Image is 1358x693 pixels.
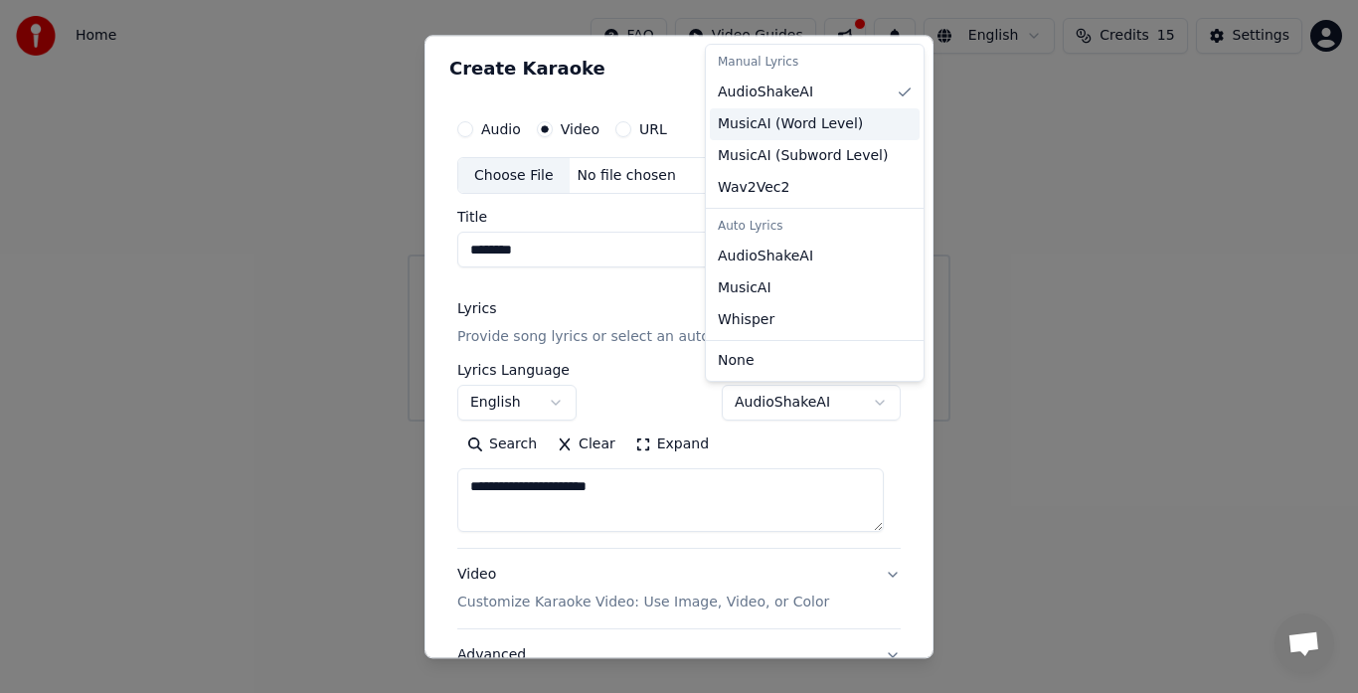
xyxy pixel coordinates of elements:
[718,178,789,198] span: Wav2Vec2
[718,114,863,134] span: MusicAI ( Word Level )
[718,146,888,166] span: MusicAI ( Subword Level )
[718,351,755,371] span: None
[718,83,813,102] span: AudioShakeAI
[718,278,771,298] span: MusicAI
[710,49,920,77] div: Manual Lyrics
[718,247,813,266] span: AudioShakeAI
[710,213,920,241] div: Auto Lyrics
[718,310,774,330] span: Whisper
